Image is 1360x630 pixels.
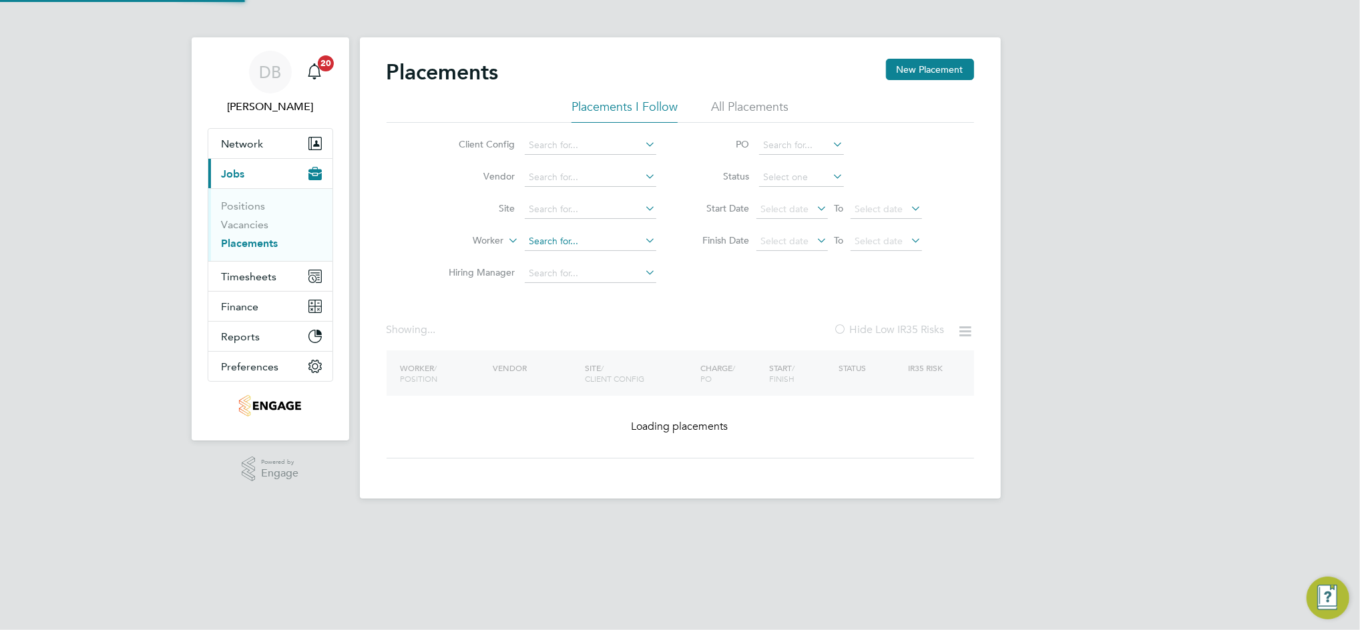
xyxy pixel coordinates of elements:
span: Preferences [222,360,279,373]
span: DB [259,63,281,81]
span: Engage [261,468,298,479]
span: Powered by [261,456,298,468]
label: Status [690,170,750,182]
a: Vacancies [222,218,269,231]
span: To [831,232,848,249]
li: Placements I Follow [572,99,678,123]
a: Placements [222,237,278,250]
label: Start Date [690,202,750,214]
input: Search for... [525,232,656,251]
input: Search for... [525,264,656,283]
span: Select date [855,203,903,215]
img: thornbaker-logo-retina.png [239,395,301,416]
span: Timesheets [222,270,277,283]
div: Showing [387,323,439,337]
span: Daniel Bassett [208,99,333,115]
label: Vendor [439,170,515,182]
span: ... [428,323,436,336]
a: DB[PERSON_NAME] [208,51,333,115]
span: Reports [222,330,260,343]
h2: Placements [387,59,499,85]
button: Jobs [208,159,332,188]
button: Preferences [208,352,332,381]
input: Search for... [525,200,656,219]
label: Finish Date [690,234,750,246]
span: Select date [855,235,903,247]
label: Site [439,202,515,214]
span: Finance [222,300,259,313]
nav: Main navigation [192,37,349,440]
button: Finance [208,292,332,321]
li: All Placements [711,99,788,123]
button: Network [208,129,332,158]
button: New Placement [886,59,974,80]
label: PO [690,138,750,150]
label: Hide Low IR35 Risks [834,323,945,336]
span: 20 [318,55,334,71]
div: Jobs [208,188,332,261]
label: Client Config [439,138,515,150]
input: Select one [759,168,844,187]
a: Positions [222,200,266,212]
a: 20 [301,51,328,93]
a: Go to home page [208,395,333,416]
span: Jobs [222,168,245,180]
span: Network [222,137,264,150]
input: Search for... [525,168,656,187]
span: To [831,200,848,217]
button: Engage Resource Center [1307,577,1349,619]
span: Select date [761,235,809,247]
span: Select date [761,203,809,215]
button: Timesheets [208,262,332,291]
input: Search for... [525,136,656,155]
a: Powered byEngage [242,456,298,482]
button: Reports [208,322,332,351]
input: Search for... [759,136,844,155]
label: Worker [427,234,504,248]
label: Hiring Manager [439,266,515,278]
